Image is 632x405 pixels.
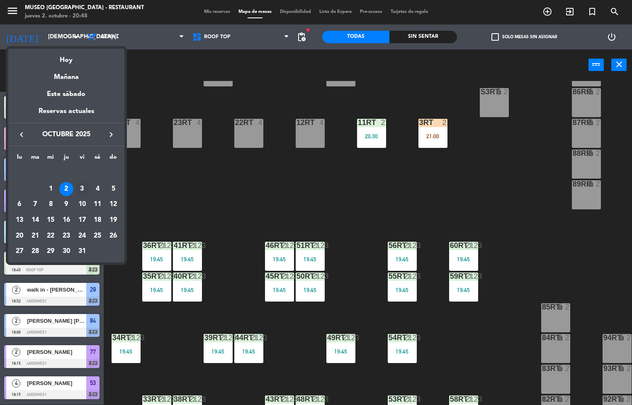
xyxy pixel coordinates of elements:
[74,152,90,165] th: viernes
[59,229,73,243] div: 23
[27,212,43,228] td: 14 de octubre de 2025
[74,244,90,260] td: 31 de octubre de 2025
[74,181,90,197] td: 3 de octubre de 2025
[28,229,42,243] div: 21
[43,228,58,244] td: 22 de octubre de 2025
[58,196,74,212] td: 9 de octubre de 2025
[12,197,27,211] div: 6
[105,228,121,244] td: 26 de octubre de 2025
[8,49,124,66] div: Hoy
[43,181,58,197] td: 1 de octubre de 2025
[59,213,73,227] div: 16
[90,197,105,211] div: 11
[75,213,89,227] div: 17
[104,129,119,140] button: keyboard_arrow_right
[75,182,89,196] div: 3
[74,228,90,244] td: 24 de octubre de 2025
[58,228,74,244] td: 23 de octubre de 2025
[74,196,90,212] td: 10 de octubre de 2025
[12,212,27,228] td: 13 de octubre de 2025
[27,196,43,212] td: 7 de octubre de 2025
[27,228,43,244] td: 21 de octubre de 2025
[12,213,27,227] div: 13
[74,212,90,228] td: 17 de octubre de 2025
[28,197,42,211] div: 7
[90,181,106,197] td: 4 de octubre de 2025
[27,152,43,165] th: martes
[43,212,58,228] td: 15 de octubre de 2025
[44,182,58,196] div: 1
[90,229,105,243] div: 25
[90,196,106,212] td: 11 de octubre de 2025
[44,244,58,258] div: 29
[59,244,73,258] div: 30
[12,244,27,260] td: 27 de octubre de 2025
[44,213,58,227] div: 15
[58,212,74,228] td: 16 de octubre de 2025
[17,130,27,140] i: keyboard_arrow_left
[105,196,121,212] td: 12 de octubre de 2025
[105,212,121,228] td: 19 de octubre de 2025
[43,244,58,260] td: 29 de octubre de 2025
[90,213,105,227] div: 18
[106,213,120,227] div: 19
[44,229,58,243] div: 22
[8,66,124,83] div: Mañana
[58,152,74,165] th: jueves
[12,165,121,181] td: OCT.
[59,197,73,211] div: 9
[106,229,120,243] div: 26
[58,244,74,260] td: 30 de octubre de 2025
[90,228,106,244] td: 25 de octubre de 2025
[105,181,121,197] td: 5 de octubre de 2025
[59,182,73,196] div: 2
[90,212,106,228] td: 18 de octubre de 2025
[28,213,42,227] div: 14
[105,152,121,165] th: domingo
[106,182,120,196] div: 5
[27,244,43,260] td: 28 de octubre de 2025
[14,129,29,140] button: keyboard_arrow_left
[75,244,89,258] div: 31
[12,244,27,258] div: 27
[28,244,42,258] div: 28
[90,182,105,196] div: 4
[8,83,124,106] div: Este sábado
[8,106,124,123] div: Reservas actuales
[90,152,106,165] th: sábado
[75,197,89,211] div: 10
[75,229,89,243] div: 24
[58,181,74,197] td: 2 de octubre de 2025
[106,197,120,211] div: 12
[44,197,58,211] div: 8
[12,229,27,243] div: 20
[12,196,27,212] td: 6 de octubre de 2025
[12,152,27,165] th: lunes
[29,129,104,140] span: octubre 2025
[106,130,116,140] i: keyboard_arrow_right
[12,228,27,244] td: 20 de octubre de 2025
[43,152,58,165] th: miércoles
[43,196,58,212] td: 8 de octubre de 2025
